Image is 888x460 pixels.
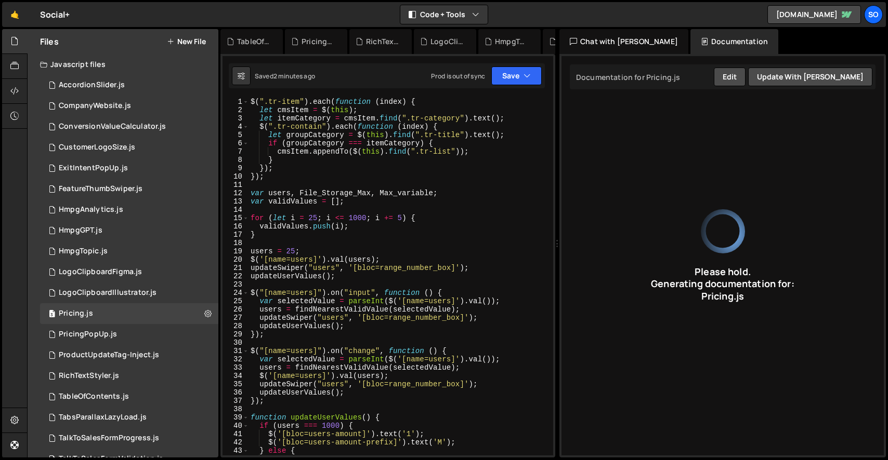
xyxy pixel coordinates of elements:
div: 34 [223,372,249,380]
div: 7 [223,147,249,156]
div: Social+ [40,8,70,21]
div: Pricing.js [651,290,794,302]
div: 6 [223,139,249,147]
div: 39 [223,413,249,422]
div: 25 [223,297,249,305]
div: HmpgGPT.js [59,226,102,235]
div: Saved [255,72,315,80]
div: 15116/40695.js [40,345,218,366]
a: So [864,5,883,24]
div: 28 [223,322,249,330]
div: TalkToSalesFormProgress.js [59,434,159,443]
div: 22 [223,272,249,280]
div: 15 [223,214,249,222]
button: Update with [PERSON_NAME] [748,67,872,86]
div: 21 [223,264,249,272]
div: Pricing.js [59,309,93,318]
div: 35 [223,380,249,388]
div: Prod is out of sync [431,72,485,80]
div: 15116/41115.js [40,75,218,96]
div: 12 [223,189,249,197]
div: Javascript files [28,54,218,75]
div: PricingPopUp.js [59,330,117,339]
div: Chat with [PERSON_NAME] [559,29,688,54]
div: 8 [223,156,249,164]
a: 🤙 [2,2,28,27]
div: ProductUpdateTag-Inject.js [59,350,159,360]
div: TabsParallaxLazyLoad.js [59,413,147,422]
div: HmpgTopic.js [59,247,108,256]
div: 14 [223,206,249,214]
div: 15116/40766.js [40,158,218,179]
div: 24 [223,289,249,297]
div: 15116/41430.js [40,220,218,241]
div: 15116/40353.js [40,137,218,158]
div: 32 [223,355,249,363]
div: HmpgTopic.js [495,36,528,47]
div: 2 [223,106,249,114]
button: Edit [714,67,746,86]
div: Documentation [690,29,778,54]
div: 40 [223,422,249,430]
div: 29 [223,330,249,339]
div: 15116/40701.js [40,179,218,199]
div: ExitIntentPopUp.js [59,164,128,173]
div: 10 [223,172,249,181]
div: Please hold. Generating documentation for: [651,266,794,302]
div: 15116/42838.js [40,282,218,303]
div: 11 [223,181,249,189]
div: 9 [223,164,249,172]
div: 5 [223,131,249,139]
div: TableOfContents.js [237,36,270,47]
div: 15116/41316.js [40,428,218,449]
button: New File [167,37,206,46]
div: CustomerLogoSize.js [59,143,135,152]
div: 2 minutes ago [273,72,315,80]
div: LogoClipboardIllustrator.js [430,36,464,47]
div: 23 [223,280,249,289]
div: 26 [223,305,249,314]
: 15116/40336.js [40,262,218,282]
div: TableOfContents.js [59,392,129,401]
div: 15116/45787.js [40,386,218,407]
div: HmpgAnalytics.js [59,205,123,214]
button: Code + Tools [400,5,488,24]
div: 42 [223,438,249,447]
div: 16 [223,222,249,231]
div: CompanyWebsite.js [59,101,131,111]
div: 27 [223,314,249,322]
div: 33 [223,363,249,372]
div: 17 [223,231,249,239]
div: 1 [223,98,249,106]
a: [DOMAIN_NAME] [767,5,861,24]
div: 15116/39536.js [40,407,218,428]
div: Documentation for Pricing.js [573,72,680,82]
div: 15116/40643.js [40,303,218,324]
div: 3 [223,114,249,123]
div: 18 [223,239,249,247]
div: ConversionValueCalculator.js [59,122,166,131]
div: 15116/40946.js [40,116,218,137]
div: LogoClipboardFigma.js [59,267,142,277]
div: 30 [223,339,249,347]
div: LogoClipboardIllustrator.js [59,288,156,297]
div: 38 [223,405,249,413]
div: 41 [223,430,249,438]
div: FeatureThumbSwiper.js [59,184,142,194]
div: 13 [223,197,249,206]
div: 15116/40349.js [40,96,218,116]
div: PricingPopUp.js [302,36,335,47]
div: 19 [223,247,249,255]
div: 36 [223,388,249,397]
div: 4 [223,123,249,131]
div: 15116/40702.js [40,199,218,220]
div: AccordionSlider.js [59,80,125,90]
span: 3 [49,310,55,319]
div: 31 [223,347,249,355]
div: 15116/45334.js [40,366,218,386]
div: 43 [223,447,249,455]
div: 15116/41820.js [40,241,218,262]
div: RichTextStyler.js [366,36,399,47]
div: 15116/45407.js [40,324,218,345]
